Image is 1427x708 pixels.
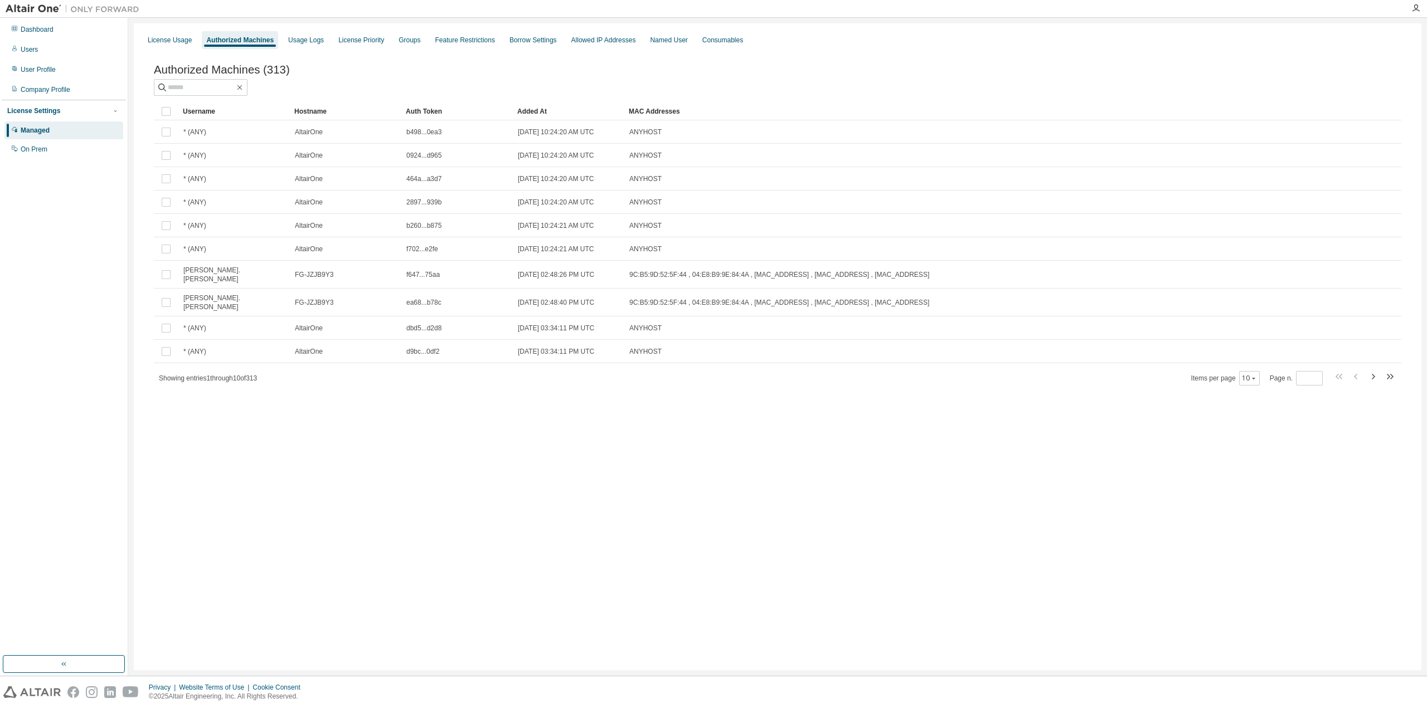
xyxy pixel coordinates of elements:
span: FG-JZJB9Y3 [295,270,333,279]
img: altair_logo.svg [3,686,61,698]
img: instagram.svg [86,686,98,698]
div: Company Profile [21,85,70,94]
span: * (ANY) [183,245,206,253]
div: Privacy [149,683,179,692]
div: Named User [650,36,687,45]
span: f702...e2fe [406,245,438,253]
span: Showing entries 1 through 10 of 313 [159,374,257,382]
span: b260...b875 [406,221,441,230]
div: Username [183,102,285,120]
button: 10 [1242,374,1257,383]
span: * (ANY) [183,198,206,207]
div: Feature Restrictions [435,36,495,45]
span: AltairOne [295,245,323,253]
div: MAC Addresses [629,102,1284,120]
span: 464a...a3d7 [406,174,441,183]
span: [DATE] 10:24:20 AM UTC [518,174,594,183]
span: AltairOne [295,221,323,230]
span: AltairOne [295,198,323,207]
div: Website Terms of Use [179,683,253,692]
span: 2897...939b [406,198,441,207]
span: [DATE] 10:24:20 AM UTC [518,198,594,207]
span: Page n. [1270,371,1323,385]
span: AltairOne [295,174,323,183]
div: License Priority [338,36,384,45]
span: [DATE] 02:48:40 PM UTC [518,298,594,307]
div: Dashboard [21,25,54,34]
img: facebook.svg [67,686,79,698]
span: [DATE] 10:24:21 AM UTC [518,245,594,253]
span: Items per page [1191,371,1260,385]
span: AltairOne [295,151,323,160]
span: Authorized Machines (313) [154,64,290,76]
span: [PERSON_NAME].[PERSON_NAME] [183,294,285,311]
div: Auth Token [406,102,508,120]
span: AltairOne [295,347,323,356]
div: User Profile [21,65,56,74]
img: linkedin.svg [104,686,116,698]
div: License Usage [148,36,192,45]
div: Allowed IP Addresses [571,36,636,45]
div: Borrow Settings [509,36,557,45]
span: [DATE] 02:48:26 PM UTC [518,270,594,279]
span: AltairOne [295,128,323,136]
span: ea68...b78c [406,298,441,307]
span: AltairOne [295,324,323,333]
span: dbd5...d2d8 [406,324,441,333]
div: On Prem [21,145,47,154]
div: License Settings [7,106,60,115]
div: Authorized Machines [206,36,274,45]
span: * (ANY) [183,128,206,136]
span: * (ANY) [183,221,206,230]
span: 9C:B5:9D:52:5F:44 , 04:E8:B9:9E:84:4A , [MAC_ADDRESS] , [MAC_ADDRESS] , [MAC_ADDRESS] [629,270,929,279]
div: Hostname [294,102,397,120]
div: Cookie Consent [253,683,307,692]
span: ANYHOST [629,324,662,333]
span: d9bc...0df2 [406,347,439,356]
div: Usage Logs [288,36,324,45]
span: f647...75aa [406,270,440,279]
div: Groups [399,36,420,45]
img: Altair One [6,3,145,14]
div: Managed [21,126,50,135]
span: [DATE] 10:24:21 AM UTC [518,221,594,230]
div: Consumables [702,36,743,45]
span: 0924...d965 [406,151,441,160]
span: * (ANY) [183,174,206,183]
span: ANYHOST [629,174,662,183]
span: ANYHOST [629,347,662,356]
span: * (ANY) [183,151,206,160]
div: Added At [517,102,620,120]
span: b498...0ea3 [406,128,441,136]
span: [DATE] 10:24:20 AM UTC [518,151,594,160]
span: [DATE] 10:24:20 AM UTC [518,128,594,136]
span: * (ANY) [183,324,206,333]
span: ANYHOST [629,151,662,160]
div: Users [21,45,38,54]
span: ANYHOST [629,245,662,253]
img: youtube.svg [123,686,139,698]
span: * (ANY) [183,347,206,356]
span: ANYHOST [629,198,662,207]
p: © 2025 Altair Engineering, Inc. All Rights Reserved. [149,692,307,701]
span: [PERSON_NAME].[PERSON_NAME] [183,266,285,284]
span: [DATE] 03:34:11 PM UTC [518,347,594,356]
span: FG-JZJB9Y3 [295,298,333,307]
span: ANYHOST [629,128,662,136]
span: ANYHOST [629,221,662,230]
span: 9C:B5:9D:52:5F:44 , 04:E8:B9:9E:84:4A , [MAC_ADDRESS] , [MAC_ADDRESS] , [MAC_ADDRESS] [629,298,929,307]
span: [DATE] 03:34:11 PM UTC [518,324,594,333]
